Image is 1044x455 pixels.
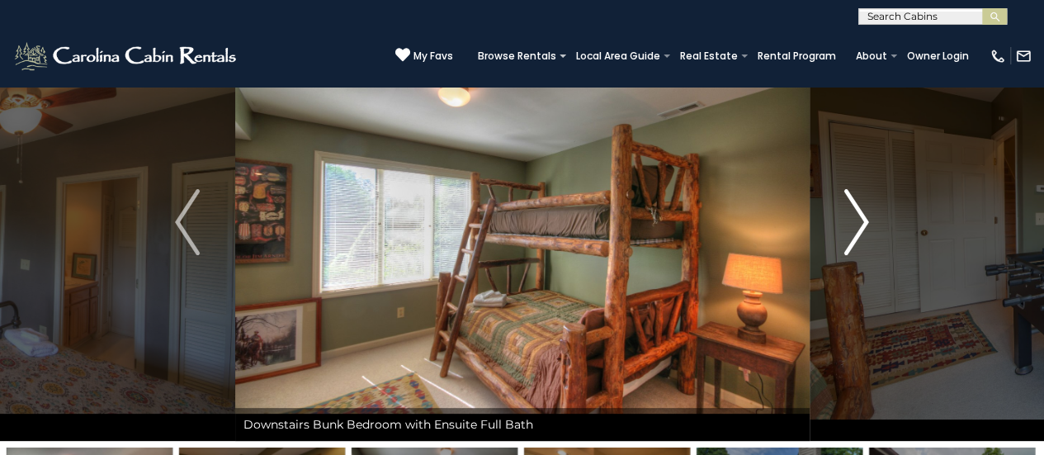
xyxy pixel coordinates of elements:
button: Next [809,3,904,441]
img: arrow [175,189,200,255]
span: My Favs [413,49,453,64]
div: Downstairs Bunk Bedroom with Ensuite Full Bath [235,408,810,441]
a: Browse Rentals [470,45,565,68]
a: My Favs [395,47,453,64]
a: Real Estate [672,45,746,68]
img: arrow [844,189,869,255]
a: Rental Program [749,45,844,68]
button: Previous [140,3,235,441]
img: mail-regular-white.png [1015,48,1032,64]
img: White-1-2.png [12,40,241,73]
img: phone-regular-white.png [990,48,1006,64]
a: Owner Login [899,45,977,68]
a: About [848,45,895,68]
a: Local Area Guide [568,45,668,68]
